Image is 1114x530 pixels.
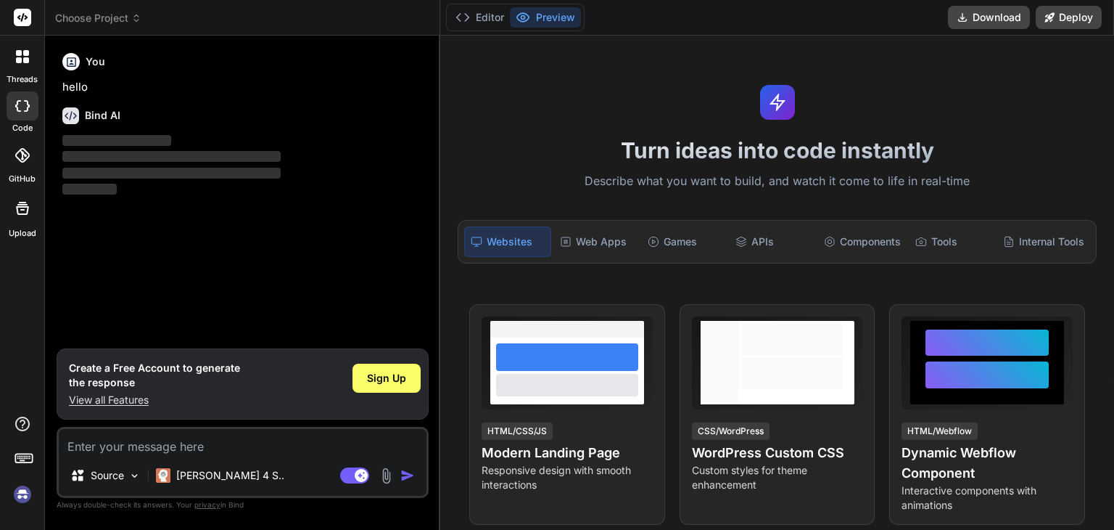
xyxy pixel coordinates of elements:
label: Upload [9,227,36,240]
p: Describe what you want to build, and watch it come to life in real-time [449,172,1105,191]
span: View Prompt [585,317,647,331]
span: ‌ [62,151,281,162]
button: Download [948,6,1030,29]
span: privacy [194,500,220,509]
span: ‌ [62,184,117,195]
span: Sign Up [367,371,406,386]
img: signin [10,482,35,507]
h4: Dynamic Webflow Component [901,443,1073,484]
div: HTML/Webflow [901,423,978,440]
h6: Bind AI [85,108,120,123]
img: Claude 4 Sonnet [156,468,170,483]
p: Interactive components with animations [901,484,1073,513]
div: APIs [730,227,814,257]
div: Tools [909,227,994,257]
h4: Modern Landing Page [482,443,653,463]
img: Pick Models [128,470,141,482]
h1: Turn ideas into code instantly [449,137,1105,163]
p: Custom styles for theme enhancement [692,463,863,492]
div: Websites [464,227,550,257]
label: code [12,122,33,134]
label: threads [7,73,38,86]
div: HTML/CSS/JS [482,423,553,440]
span: View Prompt [794,317,857,331]
p: Responsive design with smooth interactions [482,463,653,492]
h1: Create a Free Account to generate the response [69,361,240,390]
button: Deploy [1036,6,1102,29]
button: Preview [510,7,581,28]
p: hello [62,79,426,96]
span: Choose Project [55,11,141,25]
h4: WordPress Custom CSS [692,443,863,463]
div: Web Apps [554,227,639,257]
img: icon [400,468,415,483]
span: View Prompt [1004,317,1067,331]
button: Editor [450,7,510,28]
p: [PERSON_NAME] 4 S.. [176,468,284,483]
p: View all Features [69,393,240,407]
p: Source [91,468,124,483]
div: Internal Tools [997,227,1090,257]
img: attachment [378,468,395,484]
span: ‌ [62,168,281,179]
span: ‌ [62,135,171,146]
label: GitHub [9,173,36,185]
p: Always double-check its answers. Your in Bind [57,498,429,512]
h6: You [86,54,105,69]
div: CSS/WordPress [692,423,770,440]
div: Games [642,227,727,257]
div: Components [818,227,907,257]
